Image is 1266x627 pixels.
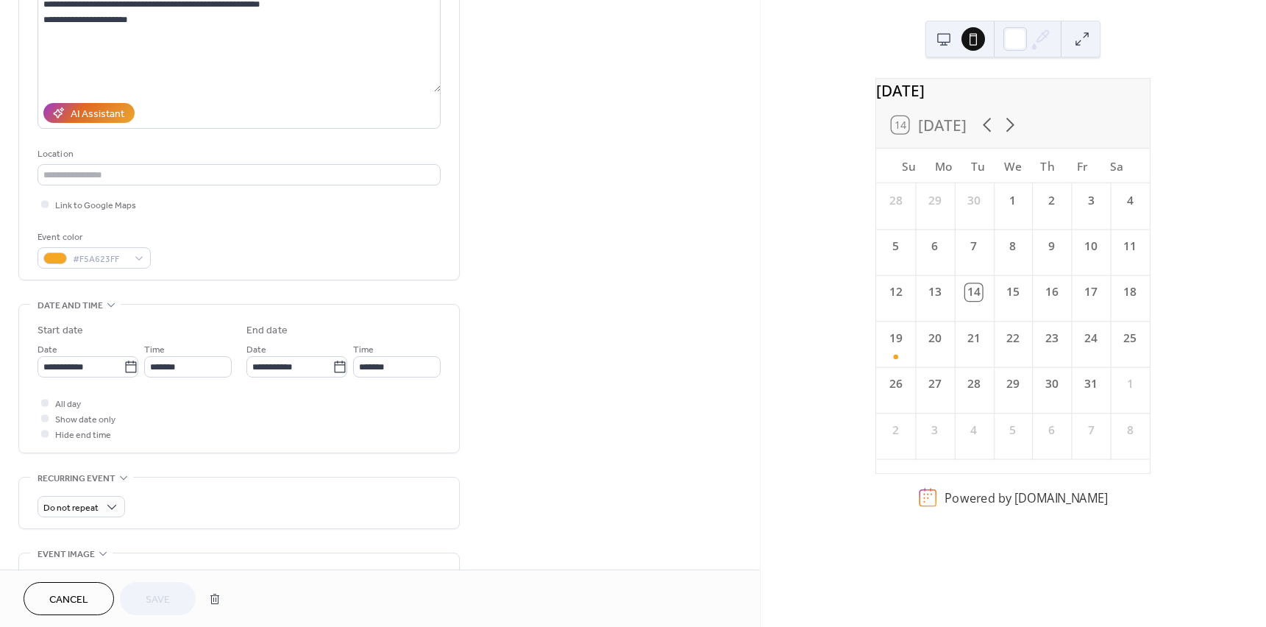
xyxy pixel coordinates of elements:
div: 31 [1083,375,1100,392]
div: 29 [1005,375,1022,392]
span: Link to Google Maps [55,198,136,213]
span: Date [246,342,266,358]
div: 11 [1122,238,1139,255]
div: 26 [887,375,904,392]
span: Recurring event [38,471,115,486]
div: Location [38,146,438,162]
div: 25 [1122,330,1139,347]
div: Tu [961,149,996,183]
div: 30 [965,192,982,209]
div: 12 [887,284,904,301]
span: Time [144,342,165,358]
div: 9 [1044,238,1061,255]
div: Powered by [945,489,1108,506]
span: Date [38,342,57,358]
div: 18 [1122,284,1139,301]
span: Hide end time [55,428,111,443]
div: Fr [1065,149,1100,183]
div: 6 [926,238,943,255]
div: 27 [926,375,943,392]
div: 30 [1044,375,1061,392]
div: 13 [926,284,943,301]
div: 10 [1083,238,1100,255]
div: 21 [965,330,982,347]
div: 6 [1044,422,1061,439]
div: Su [892,149,926,183]
div: 19 [887,330,904,347]
div: Start date [38,323,83,339]
div: 23 [1044,330,1061,347]
span: Do not repeat [43,500,99,517]
span: Date and time [38,298,103,313]
div: 4 [1122,192,1139,209]
div: 2 [887,422,904,439]
div: 24 [1083,330,1100,347]
div: 22 [1005,330,1022,347]
div: 8 [1122,422,1139,439]
div: Th [1031,149,1065,183]
span: All day [55,397,81,412]
a: [DOMAIN_NAME] [1014,489,1108,506]
div: End date [246,323,288,339]
div: 14 [965,284,982,301]
button: Cancel [24,582,114,615]
div: 17 [1083,284,1100,301]
span: Time [353,342,374,358]
div: 8 [1005,238,1022,255]
div: 5 [1005,422,1022,439]
div: AI Assistant [71,107,124,122]
div: 1 [1122,375,1139,392]
div: 3 [1083,192,1100,209]
div: 2 [1044,192,1061,209]
span: Cancel [49,592,88,608]
div: Mo [926,149,961,183]
div: We [996,149,1031,183]
div: 20 [926,330,943,347]
span: Show date only [55,412,115,428]
button: AI Assistant [43,103,135,123]
div: 3 [926,422,943,439]
span: #F5A623FF [73,252,127,267]
div: 29 [926,192,943,209]
div: Event color [38,230,148,245]
div: 16 [1044,284,1061,301]
div: 1 [1005,192,1022,209]
span: Event image [38,547,95,562]
div: 7 [1083,422,1100,439]
div: 7 [965,238,982,255]
div: 28 [965,375,982,392]
div: 28 [887,192,904,209]
div: [DATE] [876,79,1150,102]
div: 4 [965,422,982,439]
div: Sa [1100,149,1134,183]
div: 5 [887,238,904,255]
div: 15 [1005,284,1022,301]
